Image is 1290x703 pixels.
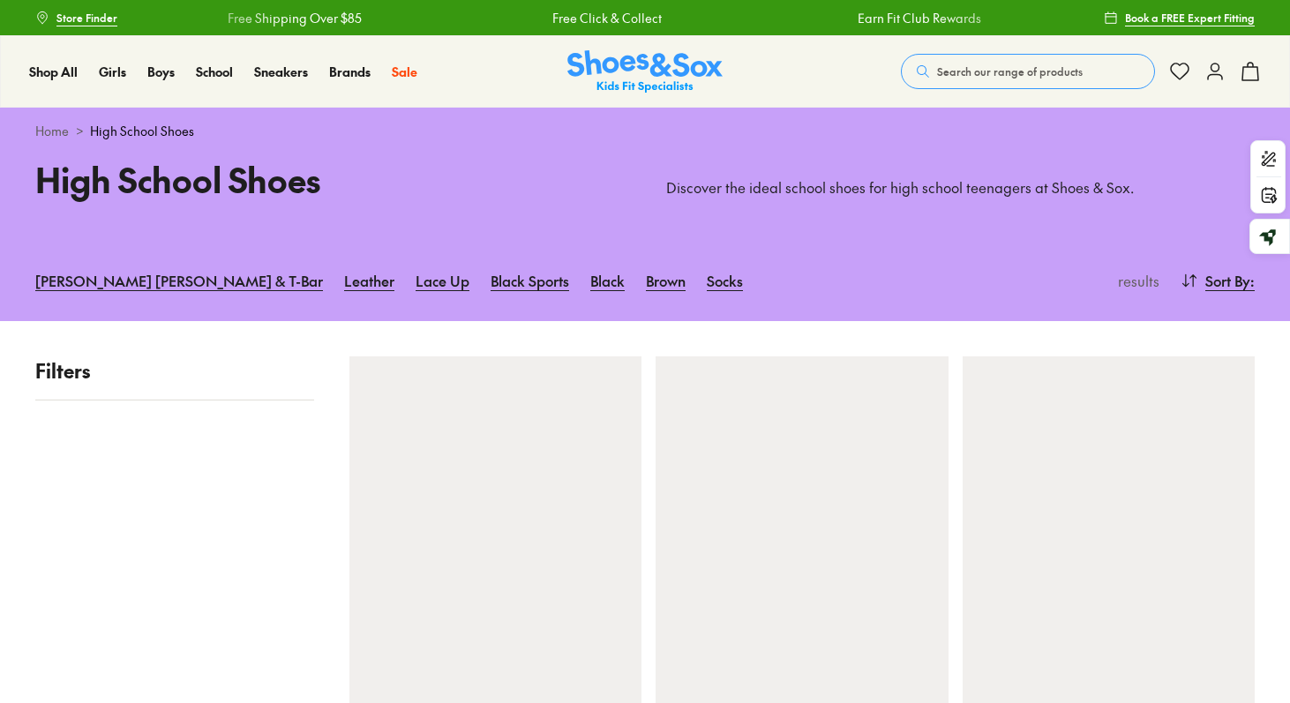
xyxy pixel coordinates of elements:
[666,178,1255,198] p: Discover the ideal school shoes for high school teenagers at Shoes & Sox.
[29,63,78,81] a: Shop All
[1104,2,1255,34] a: Book a FREE Expert Fitting
[35,122,69,140] a: Home
[646,261,686,300] a: Brown
[35,122,1255,140] div: >
[35,356,314,385] p: Filters
[707,261,743,300] a: Socks
[35,261,323,300] a: [PERSON_NAME] [PERSON_NAME] & T-Bar
[567,50,723,93] a: Shoes & Sox
[1125,10,1255,26] span: Book a FREE Expert Fitting
[147,63,175,81] a: Boys
[858,9,981,27] a: Earn Fit Club Rewards
[552,9,662,27] a: Free Click & Collect
[99,63,126,80] span: Girls
[29,63,78,80] span: Shop All
[254,63,308,80] span: Sneakers
[35,2,117,34] a: Store Finder
[56,10,117,26] span: Store Finder
[567,50,723,93] img: SNS_Logo_Responsive.svg
[35,154,624,205] h1: High School Shoes
[1205,270,1250,291] span: Sort By
[344,261,394,300] a: Leather
[147,63,175,80] span: Boys
[196,63,233,81] a: School
[590,261,625,300] a: Black
[90,122,194,140] span: High School Shoes
[491,261,569,300] a: Black Sports
[392,63,417,80] span: Sale
[937,64,1083,79] span: Search our range of products
[1111,270,1159,291] p: results
[99,63,126,81] a: Girls
[196,63,233,80] span: School
[1250,270,1255,291] span: :
[254,63,308,81] a: Sneakers
[901,54,1155,89] button: Search our range of products
[1181,261,1255,300] button: Sort By:
[329,63,371,80] span: Brands
[416,261,469,300] a: Lace Up
[228,9,362,27] a: Free Shipping Over $85
[392,63,417,81] a: Sale
[329,63,371,81] a: Brands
